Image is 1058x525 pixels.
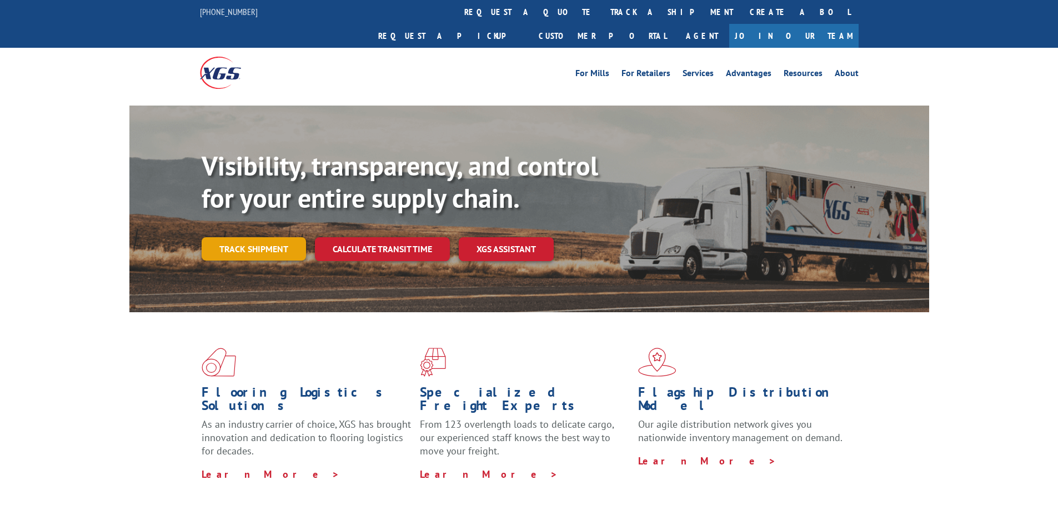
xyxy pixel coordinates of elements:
[638,454,776,467] a: Learn More >
[683,69,714,81] a: Services
[200,6,258,17] a: [PHONE_NUMBER]
[370,24,530,48] a: Request a pickup
[638,418,843,444] span: Our agile distribution network gives you nationwide inventory management on demand.
[621,69,670,81] a: For Retailers
[420,468,558,481] a: Learn More >
[420,418,630,467] p: From 123 overlength loads to delicate cargo, our experienced staff knows the best way to move you...
[638,386,848,418] h1: Flagship Distribution Model
[638,348,676,377] img: xgs-icon-flagship-distribution-model-red
[202,348,236,377] img: xgs-icon-total-supply-chain-intelligence-red
[675,24,729,48] a: Agent
[459,237,554,261] a: XGS ASSISTANT
[784,69,823,81] a: Resources
[202,148,598,215] b: Visibility, transparency, and control for your entire supply chain.
[420,386,630,418] h1: Specialized Freight Experts
[202,237,306,261] a: Track shipment
[729,24,859,48] a: Join Our Team
[530,24,675,48] a: Customer Portal
[726,69,771,81] a: Advantages
[315,237,450,261] a: Calculate transit time
[575,69,609,81] a: For Mills
[420,348,446,377] img: xgs-icon-focused-on-flooring-red
[202,468,340,481] a: Learn More >
[835,69,859,81] a: About
[202,386,412,418] h1: Flooring Logistics Solutions
[202,418,411,457] span: As an industry carrier of choice, XGS has brought innovation and dedication to flooring logistics...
